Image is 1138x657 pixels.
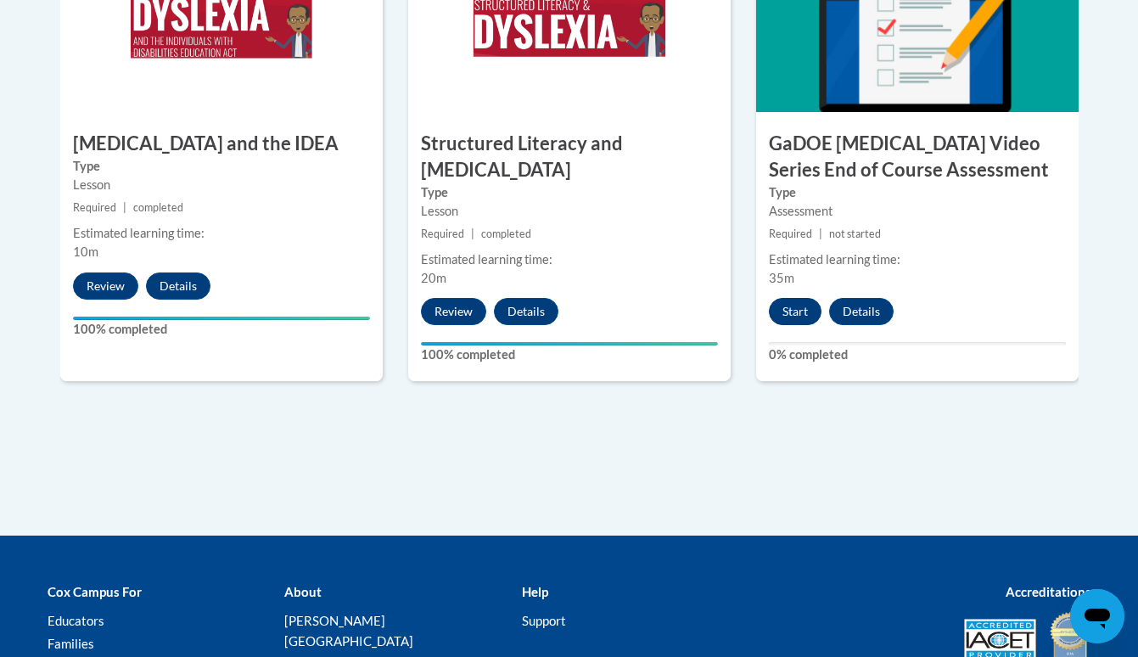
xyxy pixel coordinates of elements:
span: 35m [769,271,794,285]
b: Accreditations [1006,584,1091,599]
h3: Structured Literacy and [MEDICAL_DATA] [408,131,731,183]
label: Type [73,157,370,176]
span: | [471,227,474,240]
span: 20m [421,271,446,285]
div: Your progress [421,342,718,345]
label: Type [769,183,1066,202]
span: 10m [73,244,98,259]
div: Lesson [421,202,718,221]
div: Assessment [769,202,1066,221]
span: Required [769,227,812,240]
label: Type [421,183,718,202]
h3: GaDOE [MEDICAL_DATA] Video Series End of Course Assessment [756,131,1079,183]
button: Details [829,298,894,325]
a: [PERSON_NAME][GEOGRAPHIC_DATA] [284,613,413,649]
h3: [MEDICAL_DATA] and the IDEA [60,131,383,157]
span: | [123,201,126,214]
iframe: Button to launch messaging window [1070,589,1124,643]
div: Estimated learning time: [73,224,370,243]
div: Estimated learning time: [421,250,718,269]
b: Cox Campus For [48,584,142,599]
span: Required [421,227,464,240]
a: Families [48,636,94,651]
b: Help [522,584,548,599]
label: 0% completed [769,345,1066,364]
span: not started [829,227,881,240]
div: Your progress [73,317,370,320]
button: Review [421,298,486,325]
b: About [284,584,322,599]
div: Lesson [73,176,370,194]
label: 100% completed [73,320,370,339]
a: Educators [48,613,104,628]
span: | [819,227,822,240]
a: Support [522,613,566,628]
div: Estimated learning time: [769,250,1066,269]
button: Start [769,298,821,325]
span: Required [73,201,116,214]
span: completed [481,227,531,240]
button: Review [73,272,138,300]
button: Details [146,272,210,300]
button: Details [494,298,558,325]
span: completed [133,201,183,214]
label: 100% completed [421,345,718,364]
